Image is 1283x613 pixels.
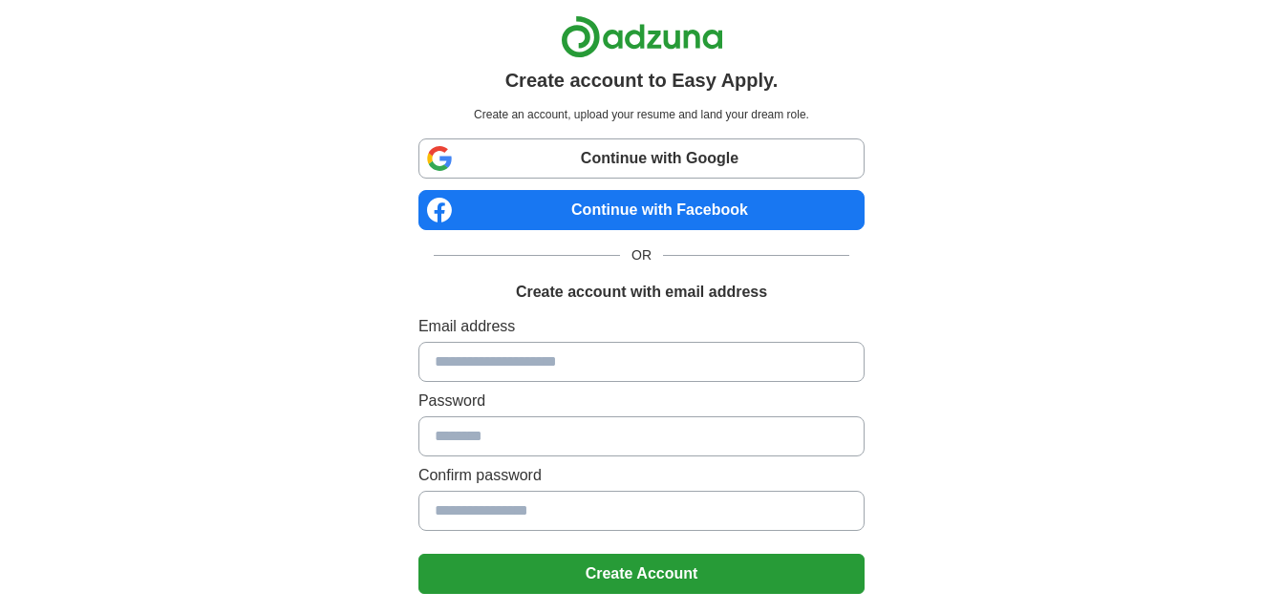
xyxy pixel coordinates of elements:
label: Email address [418,315,865,338]
h1: Create account with email address [516,281,767,304]
a: Continue with Google [418,138,865,179]
label: Password [418,390,865,412]
button: Create Account [418,554,865,594]
label: Confirm password [418,464,865,487]
p: Create an account, upload your resume and land your dream role. [422,106,861,123]
h1: Create account to Easy Apply. [505,66,779,95]
span: OR [620,245,663,265]
img: Adzuna logo [561,15,723,58]
a: Continue with Facebook [418,190,865,230]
